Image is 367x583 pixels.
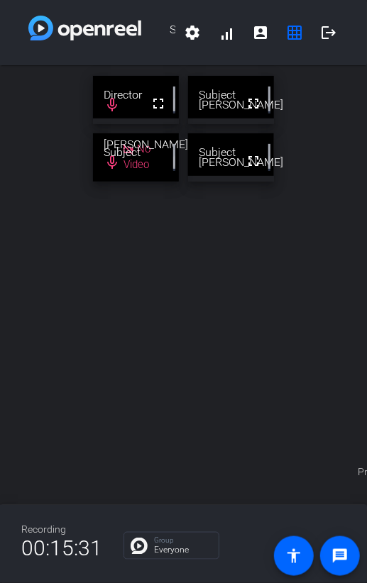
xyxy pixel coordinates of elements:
[252,24,269,41] mat-icon: account_box
[188,133,274,172] div: Subject
[154,546,212,555] p: Everyone
[184,24,201,41] mat-icon: settings
[28,16,141,40] img: white-gradient.svg
[21,522,102,537] div: Recording
[188,76,274,114] div: Subject
[93,76,179,114] div: Director
[141,16,175,50] span: September learning day - TR Talks
[93,133,179,172] div: Subject
[154,537,212,544] p: Group
[21,531,102,566] span: 00:15:31
[285,548,302,565] mat-icon: accessibility
[209,16,243,50] button: signal_cellular_alt
[320,24,337,41] mat-icon: logout
[286,24,303,41] mat-icon: grid_on
[332,548,349,565] mat-icon: message
[131,538,148,555] img: Chat Icon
